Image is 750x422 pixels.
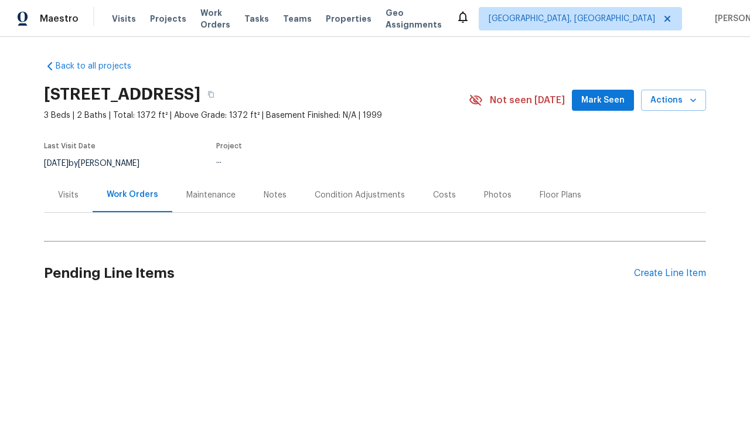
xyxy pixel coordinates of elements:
[40,13,79,25] span: Maestro
[150,13,186,25] span: Projects
[326,13,371,25] span: Properties
[58,189,79,201] div: Visits
[44,156,154,171] div: by [PERSON_NAME]
[650,93,697,108] span: Actions
[44,246,634,301] h2: Pending Line Items
[386,7,442,30] span: Geo Assignments
[186,189,236,201] div: Maintenance
[283,13,312,25] span: Teams
[216,142,242,149] span: Project
[572,90,634,111] button: Mark Seen
[200,84,221,105] button: Copy Address
[44,142,96,149] span: Last Visit Date
[44,89,200,100] h2: [STREET_ADDRESS]
[433,189,456,201] div: Costs
[107,189,158,200] div: Work Orders
[484,189,512,201] div: Photos
[634,268,706,279] div: Create Line Item
[244,15,269,23] span: Tasks
[44,60,156,72] a: Back to all projects
[490,94,565,106] span: Not seen [DATE]
[641,90,706,111] button: Actions
[44,110,469,121] span: 3 Beds | 2 Baths | Total: 1372 ft² | Above Grade: 1372 ft² | Basement Finished: N/A | 1999
[200,7,230,30] span: Work Orders
[540,189,581,201] div: Floor Plans
[264,189,287,201] div: Notes
[112,13,136,25] span: Visits
[489,13,655,25] span: [GEOGRAPHIC_DATA], [GEOGRAPHIC_DATA]
[216,156,441,165] div: ...
[315,189,405,201] div: Condition Adjustments
[581,93,625,108] span: Mark Seen
[44,159,69,168] span: [DATE]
